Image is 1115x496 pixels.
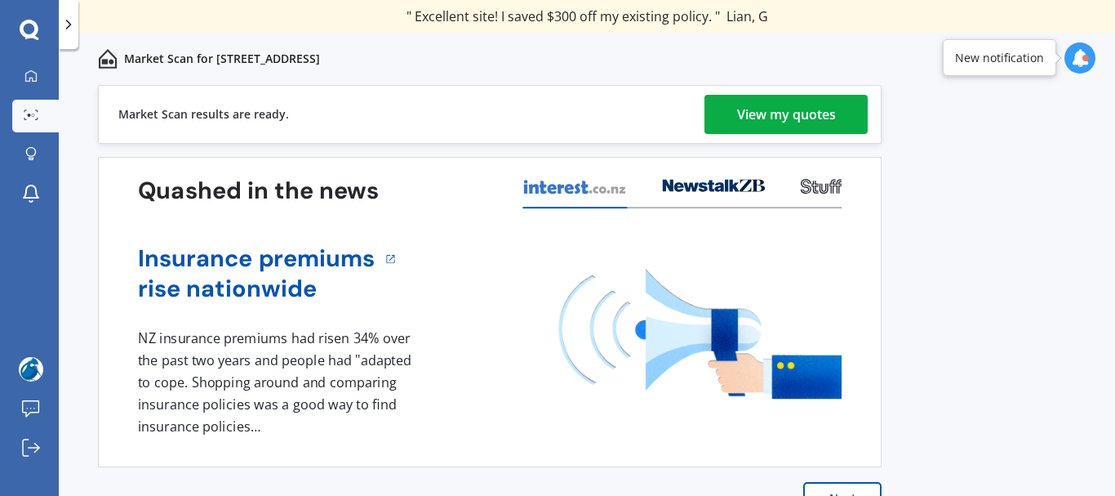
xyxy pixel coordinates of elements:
[138,328,417,437] div: NZ insurance premiums had risen 34% over the past two years and people had "adapted to cope. Shop...
[559,269,842,399] img: media image
[98,49,118,69] img: home-and-contents.b802091223b8502ef2dd.svg
[124,51,320,67] p: Market Scan for [STREET_ADDRESS]
[138,244,375,274] a: Insurance premiums
[737,95,836,134] div: View my quotes
[138,274,375,304] a: rise nationwide
[118,86,289,143] div: Market Scan results are ready.
[138,176,379,206] h3: Quashed in the news
[704,95,868,134] a: View my quotes
[955,50,1044,66] div: New notification
[19,357,43,382] img: ACg8ocINIXyHHFMnkC-QGmgofdxRHxoQlJaN8Uugl2_aCwEOaF_oRJ6F=s96-c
